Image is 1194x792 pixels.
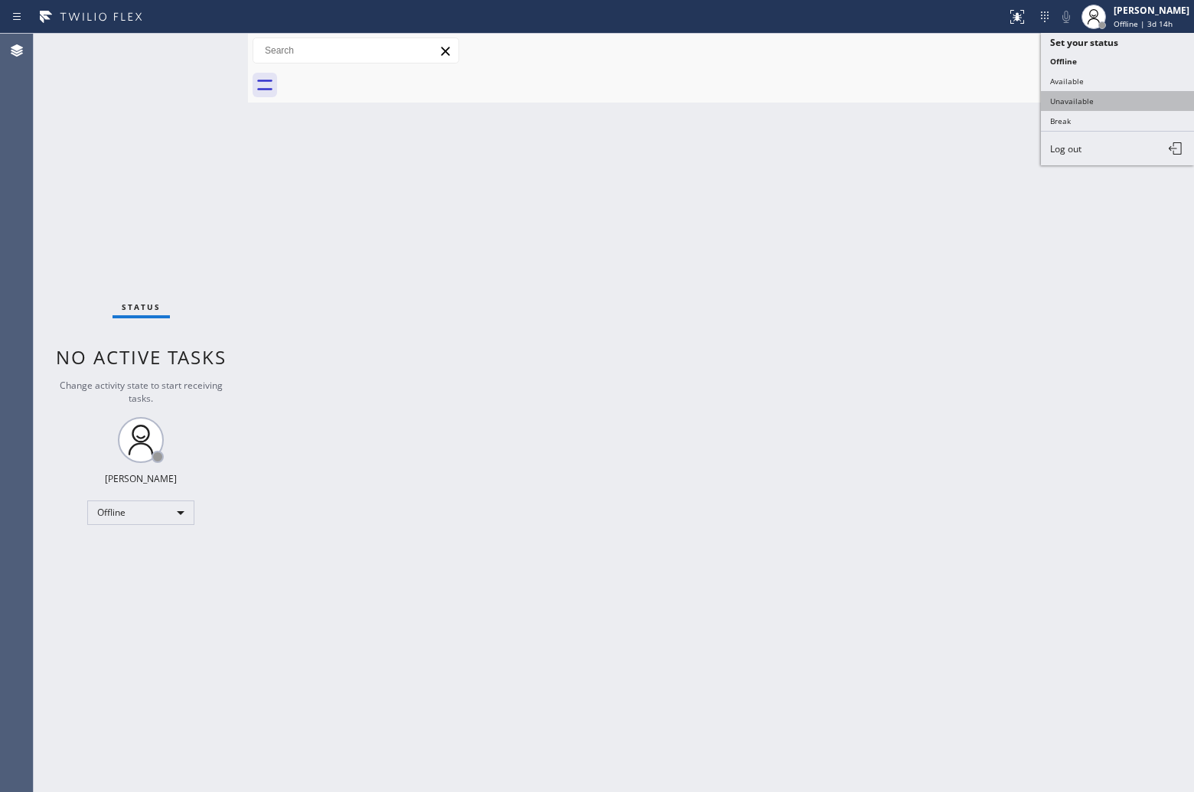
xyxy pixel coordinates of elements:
[56,344,227,370] span: No active tasks
[1114,18,1173,29] span: Offline | 3d 14h
[1114,4,1189,17] div: [PERSON_NAME]
[87,500,194,525] div: Offline
[122,301,161,312] span: Status
[253,38,458,63] input: Search
[105,472,177,485] div: [PERSON_NAME]
[1055,6,1077,28] button: Mute
[60,379,223,405] span: Change activity state to start receiving tasks.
